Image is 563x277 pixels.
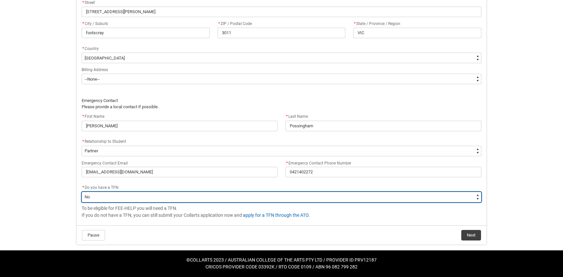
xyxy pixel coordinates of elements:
[85,46,99,51] span: Country
[286,114,288,119] abbr: required
[82,0,84,5] abbr: required
[82,67,108,72] span: Billing Address
[82,230,105,240] button: Pause
[85,185,119,190] span: Do you have a TFN
[82,206,177,211] span: To be eligible for FEE-HELP you will need a TFN.
[82,185,84,190] abbr: required
[82,213,242,218] span: If you do not have a TFN, you can still submit your Collarts application now and
[218,21,220,26] abbr: required
[82,159,130,166] label: Emergency Contact Email
[285,159,354,166] label: Emergency Contact Phone Number
[82,139,84,144] abbr: required
[354,21,356,26] abbr: required
[243,213,310,218] a: apply for a TFN through the ATO.
[285,114,308,119] span: Last Name
[82,114,84,119] abbr: required
[82,104,481,110] p: Please provide a local contact if possible.
[461,230,481,240] button: Next
[82,167,278,177] input: you@example.com
[82,114,104,119] span: First Name
[82,97,481,104] p: Emergency Contact
[85,139,126,144] span: Relationship to Student
[82,46,84,51] abbr: required
[353,21,400,26] span: State / Province / Region
[218,21,252,26] span: ZIP / Postal Code
[286,161,288,165] abbr: required
[82,21,84,26] abbr: required
[82,0,95,5] span: Street
[82,21,108,26] span: City / Suburb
